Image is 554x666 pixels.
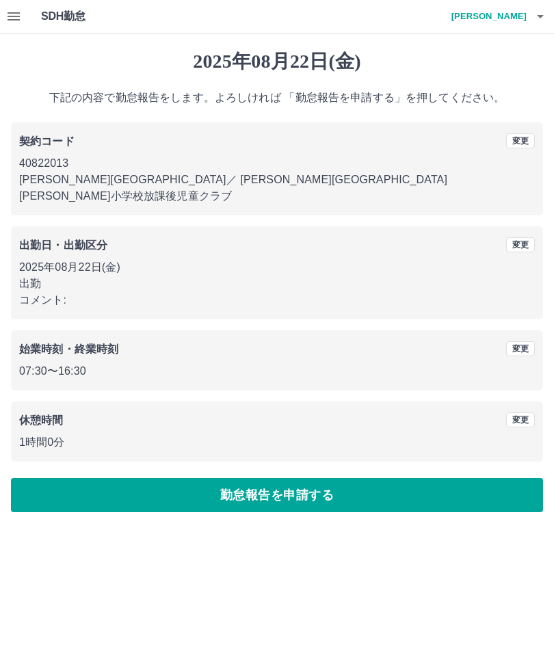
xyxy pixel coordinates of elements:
button: 勤怠報告を申請する [11,478,543,512]
p: 下記の内容で勤怠報告をします。よろしければ 「勤怠報告を申請する」を押してください。 [11,90,543,106]
b: 出勤日・出勤区分 [19,239,107,251]
button: 変更 [506,412,535,427]
b: 始業時刻・終業時刻 [19,343,118,355]
p: コメント: [19,292,535,308]
p: 40822013 [19,155,535,172]
b: 休憩時間 [19,414,64,426]
button: 変更 [506,133,535,148]
p: 07:30 〜 16:30 [19,363,535,379]
p: 出勤 [19,276,535,292]
button: 変更 [506,341,535,356]
p: 1時間0分 [19,434,535,451]
button: 変更 [506,237,535,252]
h1: 2025年08月22日(金) [11,50,543,73]
b: 契約コード [19,135,75,147]
p: 2025年08月22日(金) [19,259,535,276]
p: [PERSON_NAME][GEOGRAPHIC_DATA] ／ [PERSON_NAME][GEOGRAPHIC_DATA][PERSON_NAME]小学校放課後児童クラブ [19,172,535,204]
